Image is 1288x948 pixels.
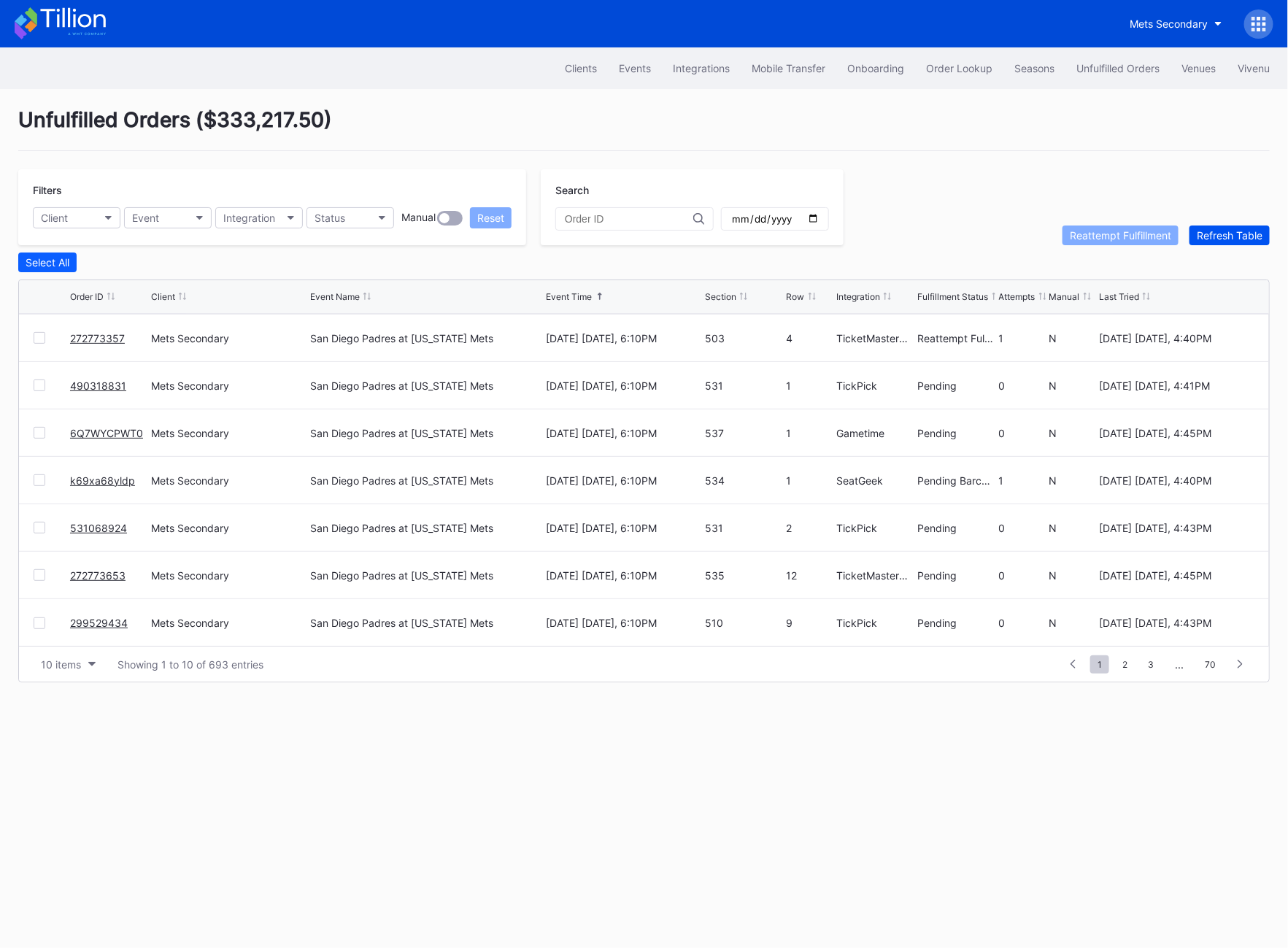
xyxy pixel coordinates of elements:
div: [DATE] [DATE], 6:10PM [547,617,702,629]
div: N [1049,569,1096,582]
div: Event Name [310,291,360,302]
div: Row [787,291,805,302]
a: Mobile Transfer [741,55,836,82]
div: TickPick [836,379,914,392]
div: [DATE] [DATE], 6:10PM [547,379,702,392]
button: Venues [1171,55,1227,82]
div: [DATE] [DATE], 4:41PM [1099,379,1254,392]
div: Clients [565,62,597,74]
div: 1 [787,427,833,439]
div: San Diego Padres at [US_STATE] Mets [310,617,493,629]
div: Mets Secondary [151,569,306,582]
a: Onboarding [836,55,915,82]
span: 1 [1090,655,1109,674]
button: 10 items [34,655,103,674]
button: Reattempt Fulfillment [1063,226,1179,245]
div: Order ID [70,291,104,302]
div: 9 [787,617,833,629]
div: [DATE] [DATE], 4:40PM [1099,474,1254,487]
div: Filters [33,184,512,196]
div: Unfulfilled Orders ( $333,217.50 ) [18,107,1270,151]
div: Showing 1 to 10 of 693 entries [117,658,263,671]
div: Event Time [547,291,593,302]
div: 1 [999,332,1046,344]
button: Select All [18,253,77,272]
input: Order ID [565,213,693,225]
button: Order Lookup [915,55,1003,82]
div: 1 [787,379,833,392]
div: N [1049,379,1096,392]
div: Fulfillment Status [918,291,989,302]
div: Search [555,184,829,196]
div: Client [151,291,175,302]
span: 3 [1141,655,1161,674]
div: Mets Secondary [1130,18,1208,30]
div: Pending [918,427,995,439]
div: Select All [26,256,69,269]
button: Vivenu [1227,55,1281,82]
div: 0 [999,617,1046,629]
div: Pending [918,522,995,534]
div: San Diego Padres at [US_STATE] Mets [310,379,493,392]
div: [DATE] [DATE], 6:10PM [547,522,702,534]
div: 0 [999,379,1046,392]
div: [DATE] [DATE], 4:43PM [1099,522,1254,534]
button: Event [124,207,212,228]
div: Mets Secondary [151,332,306,344]
a: 531068924 [70,522,127,534]
button: Status [306,207,394,228]
div: [DATE] [DATE], 6:10PM [547,332,702,344]
div: Seasons [1014,62,1054,74]
div: 531 [705,522,782,534]
div: Integration [836,291,880,302]
div: 531 [705,379,782,392]
button: Seasons [1003,55,1065,82]
div: N [1049,522,1096,534]
div: 10 items [41,658,81,671]
div: Mets Secondary [151,379,306,392]
div: Last Tried [1099,291,1139,302]
button: Integrations [662,55,741,82]
div: San Diego Padres at [US_STATE] Mets [310,569,493,582]
a: 272773653 [70,569,126,582]
button: Refresh Table [1189,226,1270,245]
a: 490318831 [70,379,126,392]
div: 503 [705,332,782,344]
button: Mets Secondary [1119,10,1233,37]
button: Unfulfilled Orders [1065,55,1171,82]
div: Refresh Table [1197,229,1262,242]
div: Status [315,212,345,224]
span: 2 [1115,655,1135,674]
div: Venues [1181,62,1216,74]
div: Reset [477,212,504,224]
div: [DATE] [DATE], 4:45PM [1099,569,1254,582]
div: San Diego Padres at [US_STATE] Mets [310,522,493,534]
div: Onboarding [847,62,904,74]
div: Manual [401,211,436,226]
button: Events [608,55,662,82]
button: Integration [215,207,303,228]
div: Mets Secondary [151,617,306,629]
a: 272773357 [70,332,125,344]
div: N [1049,617,1096,629]
div: TicketMasterResale [836,569,914,582]
div: [DATE] [DATE], 4:45PM [1099,427,1254,439]
div: Pending [918,379,995,392]
div: [DATE] [DATE], 4:43PM [1099,617,1254,629]
div: Pending [918,617,995,629]
div: 534 [705,474,782,487]
div: Pending Barcode Validation [918,474,995,487]
div: [DATE] [DATE], 4:40PM [1099,332,1254,344]
div: [DATE] [DATE], 6:10PM [547,427,702,439]
div: Mobile Transfer [752,62,825,74]
span: 70 [1198,655,1223,674]
div: 0 [999,427,1046,439]
div: 0 [999,522,1046,534]
div: Mets Secondary [151,474,306,487]
div: Pending [918,569,995,582]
